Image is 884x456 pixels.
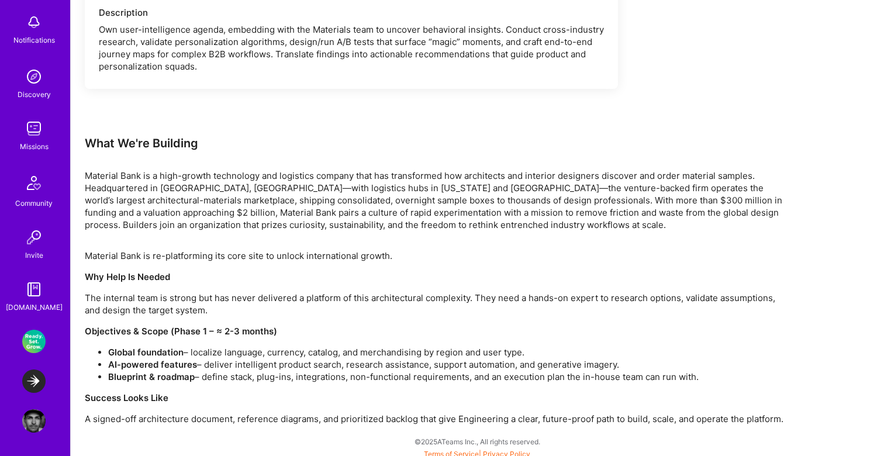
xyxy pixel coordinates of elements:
img: Buzzback: End-to-End Marketplace Connecting Companies to Researchers [22,330,46,353]
p: Material Bank is re-platforming its core site to unlock international growth. [85,250,786,262]
img: guide book [22,278,46,301]
img: teamwork [22,117,46,140]
strong: AI-powered features [108,359,197,370]
div: Description [99,6,604,19]
li: – localize language, currency, catalog, and merchandising by region and user type. [108,346,786,358]
img: LaunchDarkly: Experimentation Delivery Team [22,369,46,393]
div: What We're Building [85,136,786,151]
img: Invite [22,226,46,249]
div: Community [15,197,53,209]
img: bell [22,11,46,34]
a: Buzzback: End-to-End Marketplace Connecting Companies to Researchers [19,330,49,353]
p: Material Bank is a high-growth technology and logistics company that has transformed how architec... [85,170,786,231]
strong: Global foundation [108,347,184,358]
img: Community [20,169,48,197]
img: User Avatar [22,409,46,433]
li: – deliver intelligent product search, research assistance, support automation, and generative ima... [108,358,786,371]
strong: Objectives & Scope (Phase 1 – ≈ 2-3 months) [85,326,277,337]
a: LaunchDarkly: Experimentation Delivery Team [19,369,49,393]
a: User Avatar [19,409,49,433]
strong: Blueprint & roadmap [108,371,195,382]
div: Own user-intelligence agenda, embedding with the Materials team to uncover behavioral insights. C... [99,23,604,72]
li: – define stack, plug-ins, integrations, non-functional requirements, and an execution plan the in... [108,371,786,383]
div: Missions [20,140,49,153]
div: Discovery [18,88,51,101]
p: A signed-off architecture document, reference diagrams, and prioritized backlog that give Enginee... [85,413,786,425]
strong: Why Help Is Needed [85,271,170,282]
div: [DOMAIN_NAME] [6,301,63,313]
img: discovery [22,65,46,88]
div: Notifications [13,34,55,46]
p: The internal team is strong but has never delivered a platform of this architectural complexity. ... [85,292,786,316]
div: Invite [25,249,43,261]
strong: Success Looks Like [85,392,168,403]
